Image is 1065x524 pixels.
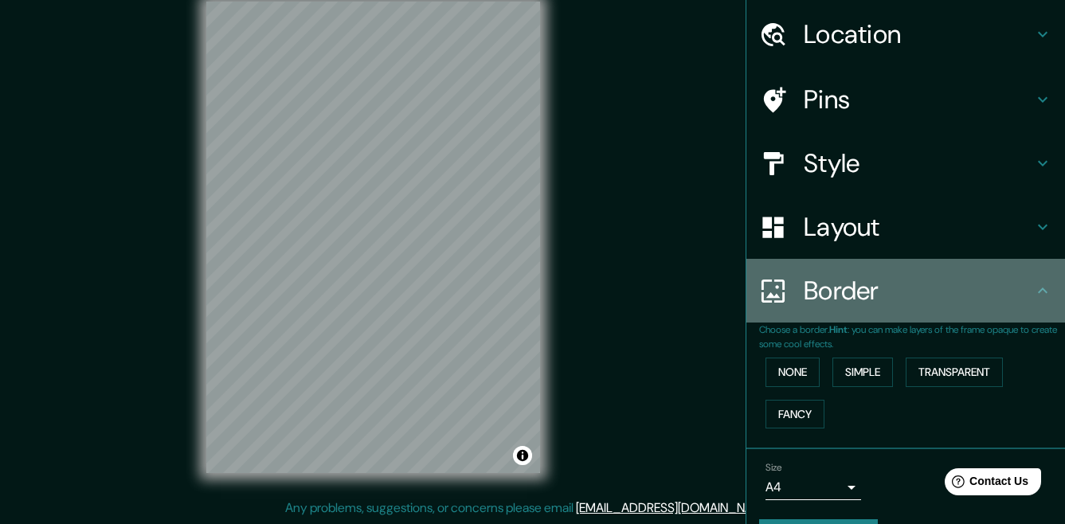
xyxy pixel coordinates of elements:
p: Any problems, suggestions, or concerns please email . [285,499,775,518]
p: Choose a border. : you can make layers of the frame opaque to create some cool effects. [759,323,1065,351]
div: Layout [746,195,1065,259]
h4: Pins [804,84,1033,115]
button: None [765,358,820,387]
button: Toggle attribution [513,446,532,465]
h4: Location [804,18,1033,50]
iframe: Help widget launcher [923,462,1047,506]
div: Pins [746,68,1065,131]
a: [EMAIL_ADDRESS][DOMAIN_NAME] [576,499,773,516]
button: Fancy [765,400,824,429]
h4: Border [804,275,1033,307]
button: Simple [832,358,893,387]
h4: Layout [804,211,1033,243]
div: Style [746,131,1065,195]
div: Border [746,259,1065,323]
h4: Style [804,147,1033,179]
canvas: Map [206,2,540,473]
div: A4 [765,475,861,500]
button: Transparent [906,358,1003,387]
b: Hint [829,323,848,336]
div: Location [746,2,1065,66]
label: Size [765,461,782,475]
